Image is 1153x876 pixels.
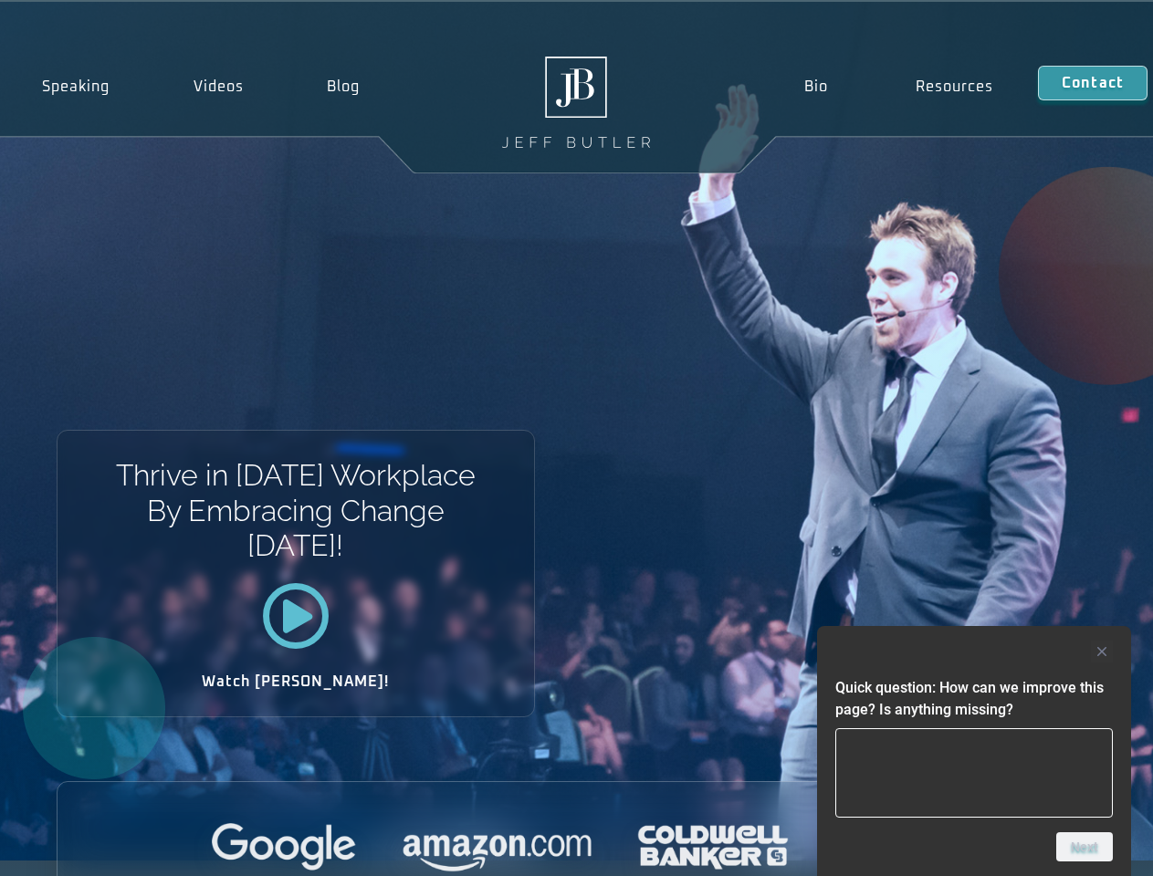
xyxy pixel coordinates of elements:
[1062,76,1124,90] span: Contact
[835,677,1113,721] h2: Quick question: How can we improve this page? Is anything missing?
[121,674,470,689] h2: Watch [PERSON_NAME]!
[114,458,477,563] h1: Thrive in [DATE] Workplace By Embracing Change [DATE]!
[1038,66,1148,100] a: Contact
[760,66,872,108] a: Bio
[1056,832,1113,861] button: Next question
[1091,641,1113,662] button: Hide survey
[872,66,1038,108] a: Resources
[152,66,286,108] a: Videos
[760,66,1037,108] nav: Menu
[835,641,1113,861] div: Quick question: How can we improve this page? Is anything missing?
[835,728,1113,818] textarea: Quick question: How can we improve this page? Is anything missing?
[285,66,402,108] a: Blog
